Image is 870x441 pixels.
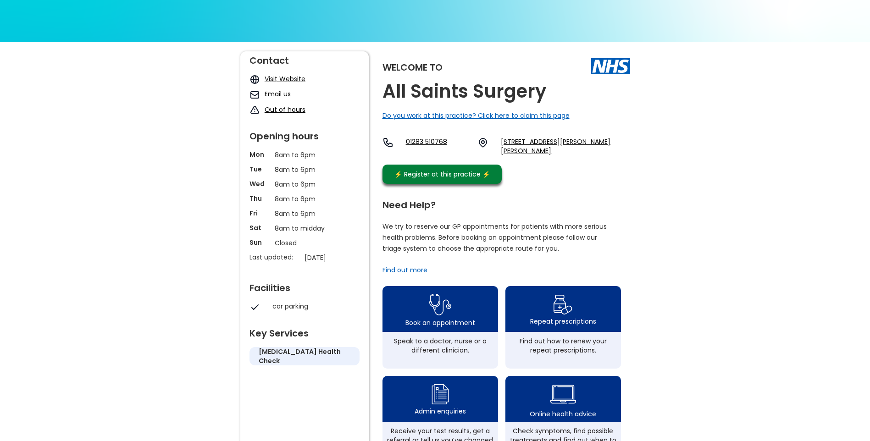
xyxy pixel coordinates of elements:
[275,194,334,204] p: 8am to 6pm
[382,286,498,369] a: book appointment icon Book an appointmentSpeak to a doctor, nurse or a different clinician.
[249,324,360,338] div: Key Services
[550,379,576,409] img: health advice icon
[249,209,270,218] p: Fri
[429,291,451,318] img: book appointment icon
[275,209,334,219] p: 8am to 6pm
[249,253,300,262] p: Last updated:
[265,105,305,114] a: Out of hours
[530,317,596,326] div: Repeat prescriptions
[553,292,573,317] img: repeat prescription icon
[249,165,270,174] p: Tue
[591,58,630,74] img: The NHS logo
[265,89,291,99] a: Email us
[382,63,443,72] div: Welcome to
[387,336,493,355] div: Speak to a doctor, nurse or a different clinician.
[249,238,270,247] p: Sun
[415,407,466,416] div: Admin enquiries
[249,279,360,292] div: Facilities
[272,302,355,311] div: car parking
[275,223,334,233] p: 8am to midday
[406,137,471,155] a: 01283 510768
[382,137,393,148] img: telephone icon
[530,409,596,419] div: Online health advice
[382,196,621,209] div: Need Help?
[305,253,364,263] p: [DATE]
[249,74,260,85] img: globe icon
[382,81,546,102] h2: All Saints Surgery
[405,318,475,327] div: Book an appointment
[275,238,334,248] p: Closed
[249,51,360,65] div: Contact
[249,179,270,188] p: Wed
[249,223,270,232] p: Sat
[477,137,488,148] img: practice location icon
[275,150,334,160] p: 8am to 6pm
[501,137,630,155] a: [STREET_ADDRESS][PERSON_NAME][PERSON_NAME]
[382,265,427,275] a: Find out more
[259,347,350,365] h5: [MEDICAL_DATA] health check
[249,150,270,159] p: Mon
[249,127,360,141] div: Opening hours
[265,74,305,83] a: Visit Website
[505,286,621,369] a: repeat prescription iconRepeat prescriptionsFind out how to renew your repeat prescriptions.
[382,111,570,120] a: Do you work at this practice? Click here to claim this page
[249,89,260,100] img: mail icon
[249,105,260,116] img: exclamation icon
[430,382,450,407] img: admin enquiry icon
[275,179,334,189] p: 8am to 6pm
[510,336,616,355] div: Find out how to renew your repeat prescriptions.
[382,165,502,184] a: ⚡️ Register at this practice ⚡️
[390,169,495,179] div: ⚡️ Register at this practice ⚡️
[382,221,607,254] p: We try to reserve our GP appointments for patients with more serious health problems. Before book...
[275,165,334,175] p: 8am to 6pm
[249,194,270,203] p: Thu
